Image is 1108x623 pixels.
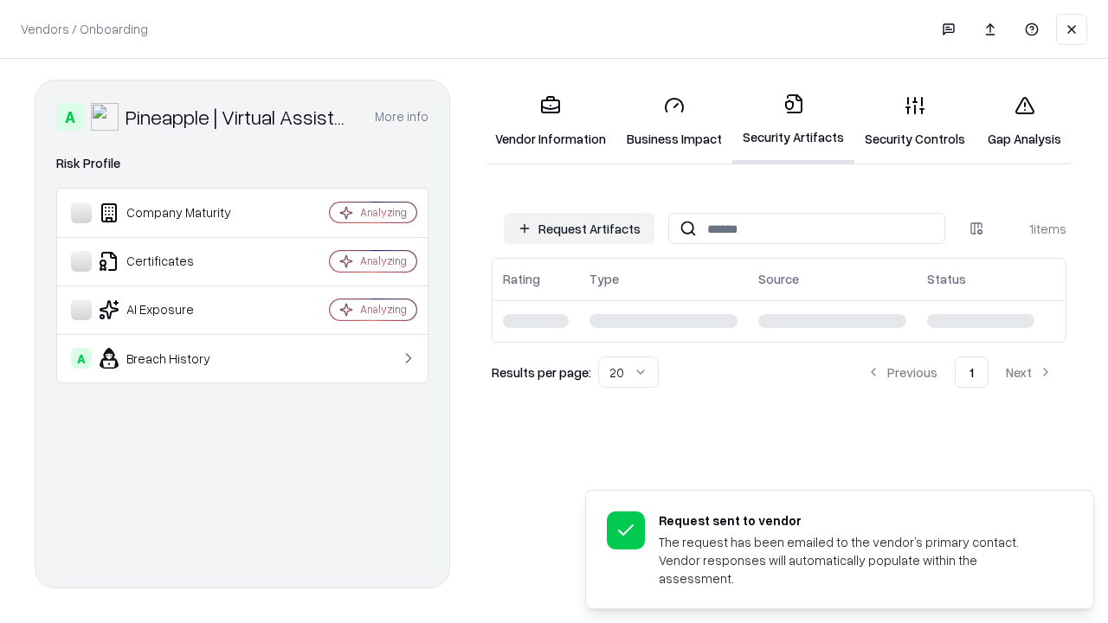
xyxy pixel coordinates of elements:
div: Breach History [71,348,278,369]
nav: pagination [853,356,1066,388]
div: A [71,348,92,369]
div: The request has been emailed to the vendor’s primary contact. Vendor responses will automatically... [659,533,1052,588]
div: Rating [503,270,540,288]
div: Company Maturity [71,202,278,223]
div: Request sent to vendor [659,511,1052,530]
div: Status [927,270,966,288]
a: Gap Analysis [976,81,1073,162]
div: Analyzing [360,302,407,317]
button: Request Artifacts [504,213,654,244]
a: Business Impact [616,81,732,162]
p: Vendors / Onboarding [21,20,148,38]
div: Type [589,270,619,288]
div: Analyzing [360,254,407,268]
div: Source [758,270,799,288]
div: Analyzing [360,205,407,220]
div: Risk Profile [56,153,428,174]
p: Results per page: [492,363,591,382]
div: AI Exposure [71,299,278,320]
a: Security Artifacts [732,80,854,164]
a: Security Controls [854,81,976,162]
button: More info [375,101,428,132]
div: Certificates [71,251,278,272]
div: 1 items [997,220,1066,238]
div: Pineapple | Virtual Assistant Agency [126,103,354,131]
button: 1 [955,356,989,388]
div: A [56,103,84,131]
img: Pineapple | Virtual Assistant Agency [91,103,119,131]
a: Vendor Information [485,81,616,162]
